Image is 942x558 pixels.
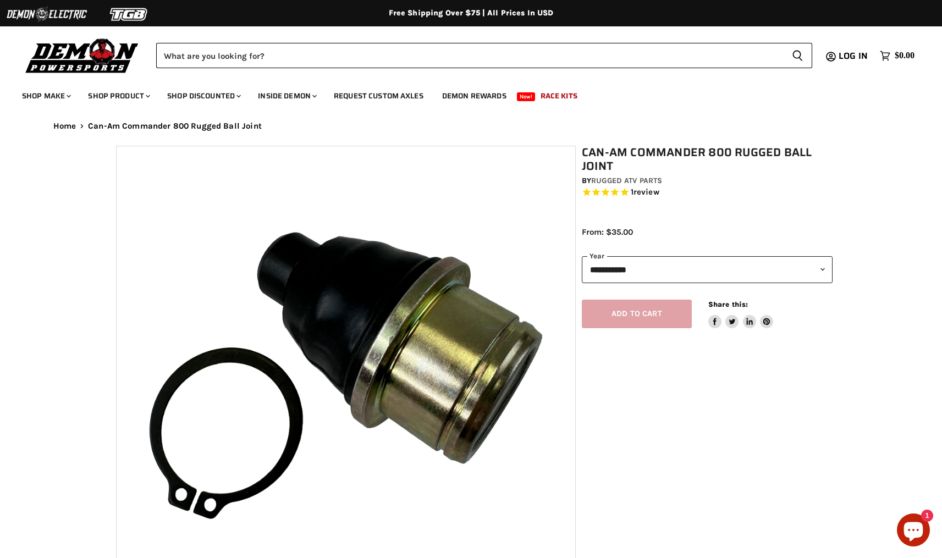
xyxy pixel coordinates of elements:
[591,176,662,185] a: Rugged ATV Parts
[88,121,262,131] span: Can-Am Commander 800 Rugged Ball Joint
[532,85,586,107] a: Race Kits
[80,85,157,107] a: Shop Product
[14,80,912,107] ul: Main menu
[894,513,933,549] inbox-online-store-chat: Shopify online store chat
[53,121,76,131] a: Home
[582,175,833,187] div: by
[156,43,783,68] input: Search
[874,48,920,64] a: $0.00
[159,85,247,107] a: Shop Discounted
[156,43,812,68] form: Product
[22,36,142,75] img: Demon Powersports
[434,85,515,107] a: Demon Rewards
[895,51,915,61] span: $0.00
[834,51,874,61] a: Log in
[783,43,812,68] button: Search
[582,187,833,198] span: Rated 5.0 out of 5 stars 1 reviews
[326,85,432,107] a: Request Custom Axles
[708,300,774,329] aside: Share this:
[633,187,659,197] span: review
[582,256,833,283] select: year
[88,4,170,25] img: TGB Logo 2
[31,8,911,18] div: Free Shipping Over $75 | All Prices In USD
[582,146,833,173] h1: Can-Am Commander 800 Rugged Ball Joint
[250,85,323,107] a: Inside Demon
[14,85,78,107] a: Shop Make
[5,4,88,25] img: Demon Electric Logo 2
[631,187,659,197] span: 1 reviews
[582,227,633,237] span: From: $35.00
[839,49,868,63] span: Log in
[517,92,536,101] span: New!
[31,121,911,131] nav: Breadcrumbs
[708,300,748,308] span: Share this:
